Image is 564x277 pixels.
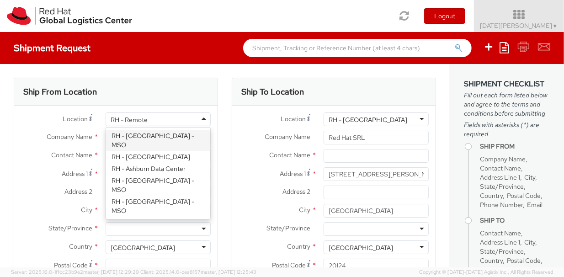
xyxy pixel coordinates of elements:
[111,115,148,124] div: RH - Remote
[464,80,550,88] h3: Shipment Checklist
[14,43,90,53] h4: Shipment Request
[480,217,550,224] h4: Ship To
[524,173,535,181] span: City
[480,238,520,246] span: Address Line 1
[464,91,550,118] span: Fill out each form listed below and agree to the terms and conditions before submitting
[480,143,550,150] h4: Ship From
[111,243,175,252] div: [GEOGRAPHIC_DATA]
[48,224,92,232] span: State/Province
[266,224,310,232] span: State/Province
[480,21,558,30] span: [DATE][PERSON_NAME]
[329,115,407,124] div: RH - [GEOGRAPHIC_DATA]
[480,173,520,181] span: Address Line 1
[480,229,521,237] span: Contact Name
[282,187,310,196] span: Address 2
[140,269,256,275] span: Client: 2025.14.0-cea8157
[54,261,88,269] span: Postal Code
[106,163,210,175] div: RH - Ashburn Data Center
[480,164,521,172] span: Contact Name
[507,256,541,265] span: Postal Code
[281,115,306,123] span: Location
[62,170,88,178] span: Address 1
[201,269,256,275] span: master, [DATE] 12:25:43
[480,182,524,191] span: State/Province
[424,8,465,24] button: Logout
[280,170,306,178] span: Address 1
[480,256,503,265] span: Country
[553,22,558,30] span: ▼
[83,269,139,275] span: master, [DATE] 12:29:29
[243,39,472,57] input: Shipment, Tracking or Reference Number (at least 4 chars)
[464,120,550,138] span: Fields with asterisks (*) are required
[299,206,310,214] span: City
[269,151,310,159] span: Contact Name
[265,133,310,141] span: Company Name
[23,87,97,96] h3: Ship From Location
[106,151,210,163] div: RH - [GEOGRAPHIC_DATA]
[480,155,526,163] span: Company Name
[106,196,210,217] div: RH - [GEOGRAPHIC_DATA] - MSO
[69,242,92,250] span: Country
[287,242,310,250] span: Country
[81,206,92,214] span: City
[106,217,210,229] div: RH - Austin 904
[329,243,393,252] div: [GEOGRAPHIC_DATA]
[106,175,210,196] div: RH - [GEOGRAPHIC_DATA] - MSO
[51,151,92,159] span: Contact Name
[419,269,553,276] span: Copyright © [DATE]-[DATE] Agistix Inc., All Rights Reserved
[524,238,535,246] span: City
[11,269,139,275] span: Server: 2025.16.0-1ffcc23b9e2
[480,192,503,200] span: Country
[507,192,541,200] span: Postal Code
[480,201,523,209] span: Phone Number
[47,133,92,141] span: Company Name
[7,7,132,25] img: rh-logistics-00dfa346123c4ec078e1.svg
[527,201,543,209] span: Email
[63,115,88,123] span: Location
[64,187,92,196] span: Address 2
[480,247,524,256] span: State/Province
[106,130,210,151] div: RH - [GEOGRAPHIC_DATA] - MSO
[480,266,523,274] span: Phone Number
[241,87,304,96] h3: Ship To Location
[272,261,306,269] span: Postal Code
